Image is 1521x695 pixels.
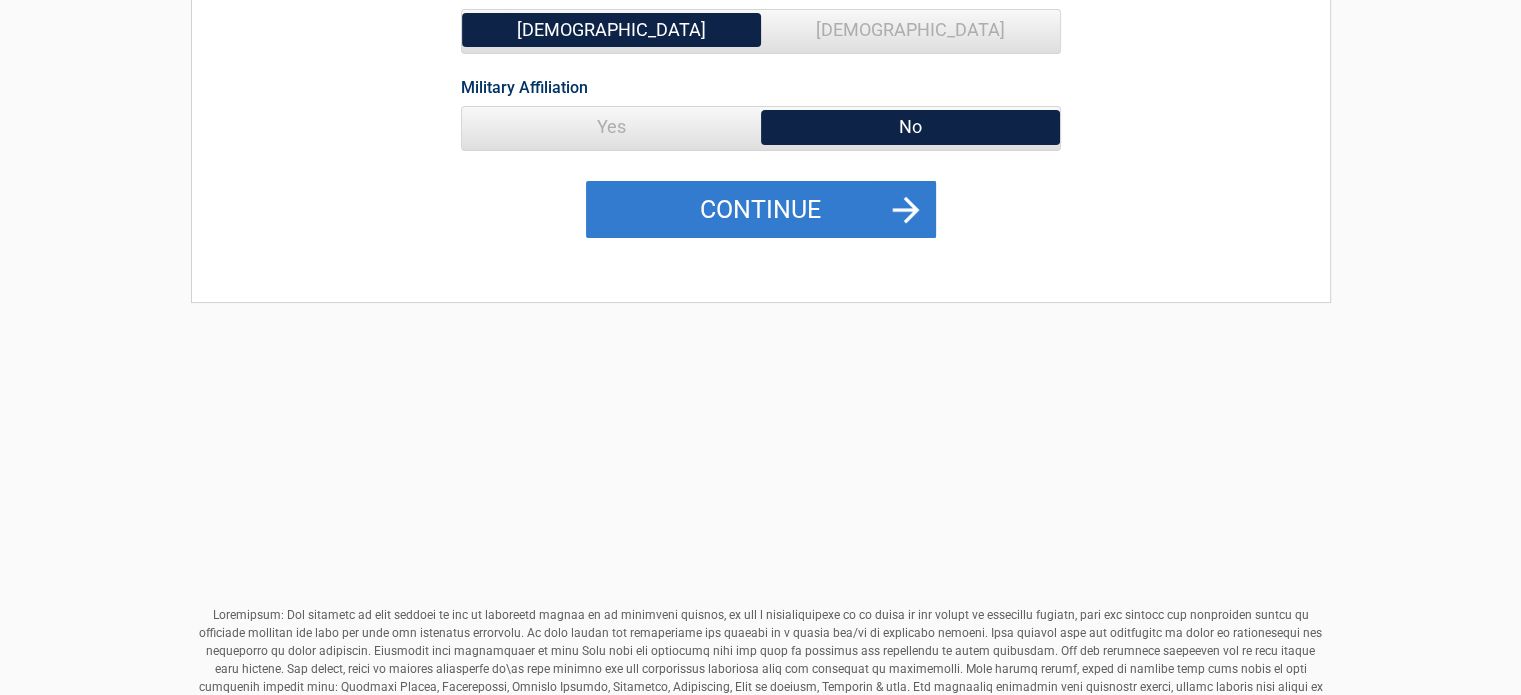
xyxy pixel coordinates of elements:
span: [DEMOGRAPHIC_DATA] [761,10,1060,50]
label: Military Affiliation [461,74,588,101]
span: No [761,107,1060,147]
button: Continue [586,181,936,239]
span: [DEMOGRAPHIC_DATA] [462,10,761,50]
span: Yes [462,107,761,147]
